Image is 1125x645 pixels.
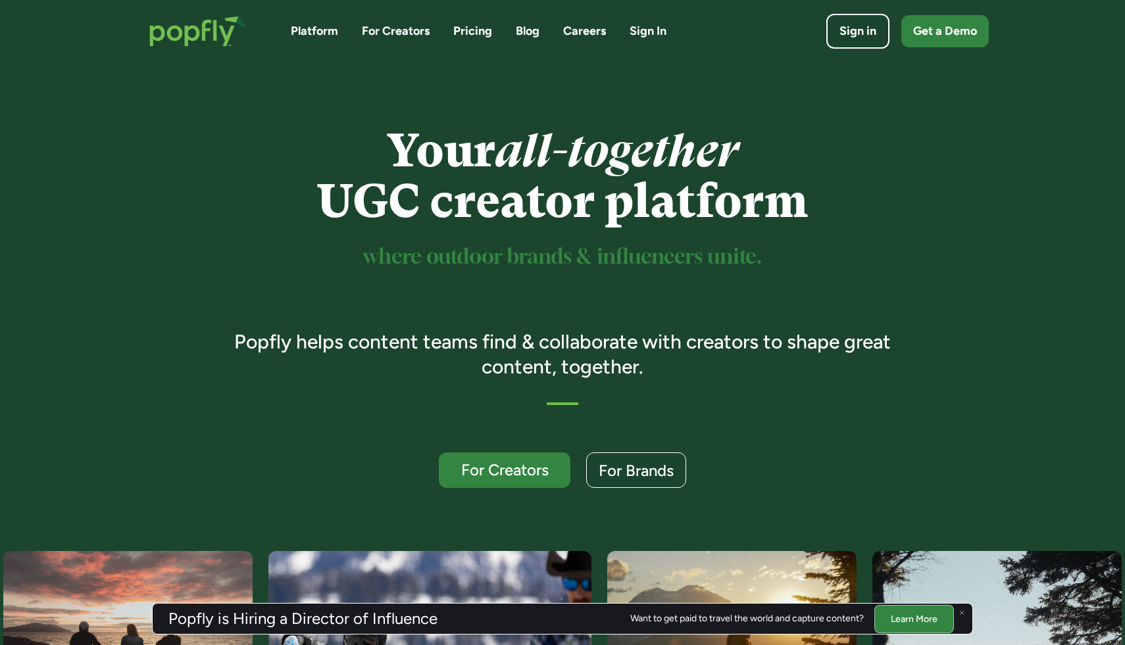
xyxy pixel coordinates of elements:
[516,23,539,39] a: Blog
[630,613,864,624] div: Want to get paid to travel the world and capture content?
[439,452,570,488] a: For Creators
[362,23,430,39] a: For Creators
[599,462,674,479] div: For Brands
[136,3,259,60] a: home
[563,23,606,39] a: Careers
[586,452,686,488] a: For Brands
[839,23,876,39] div: Sign in
[168,611,438,627] h3: Popfly is Hiring a Director of Influence
[874,604,954,633] a: Learn More
[291,23,338,39] a: Platform
[363,247,762,268] sup: where outdoor brands & influencers unite.
[913,23,977,39] div: Get a Demo
[216,126,910,227] h1: Your UGC creator platform
[901,15,989,47] a: Get a Demo
[451,462,559,478] div: For Creators
[453,23,492,39] a: Pricing
[630,23,666,39] a: Sign In
[495,124,738,178] em: all-together
[826,14,889,49] a: Sign in
[216,329,910,379] h3: Popfly helps content teams find & collaborate with creators to shape great content, together.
